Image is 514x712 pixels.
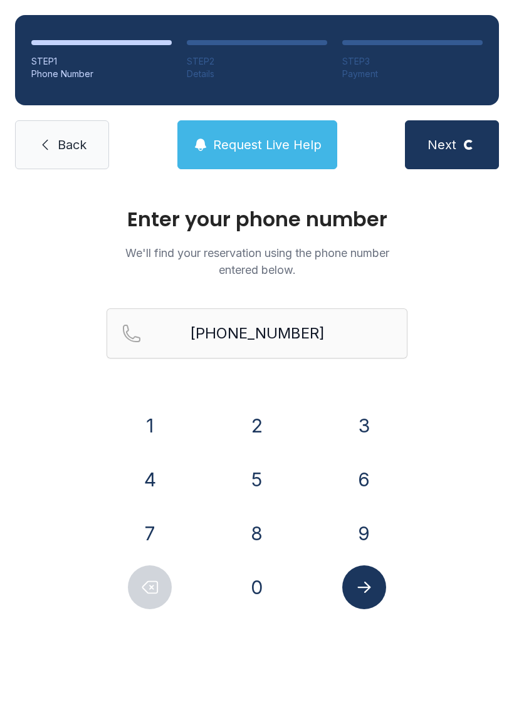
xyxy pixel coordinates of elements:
[342,55,483,68] div: STEP 3
[342,68,483,80] div: Payment
[107,244,407,278] p: We'll find your reservation using the phone number entered below.
[342,404,386,448] button: 3
[187,55,327,68] div: STEP 2
[107,209,407,229] h1: Enter your phone number
[427,136,456,154] span: Next
[235,404,279,448] button: 2
[31,68,172,80] div: Phone Number
[213,136,322,154] span: Request Live Help
[342,458,386,501] button: 6
[107,308,407,359] input: Reservation phone number
[342,565,386,609] button: Submit lookup form
[235,511,279,555] button: 8
[128,458,172,501] button: 4
[187,68,327,80] div: Details
[58,136,87,154] span: Back
[128,565,172,609] button: Delete number
[342,511,386,555] button: 9
[31,55,172,68] div: STEP 1
[128,511,172,555] button: 7
[235,458,279,501] button: 5
[128,404,172,448] button: 1
[235,565,279,609] button: 0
